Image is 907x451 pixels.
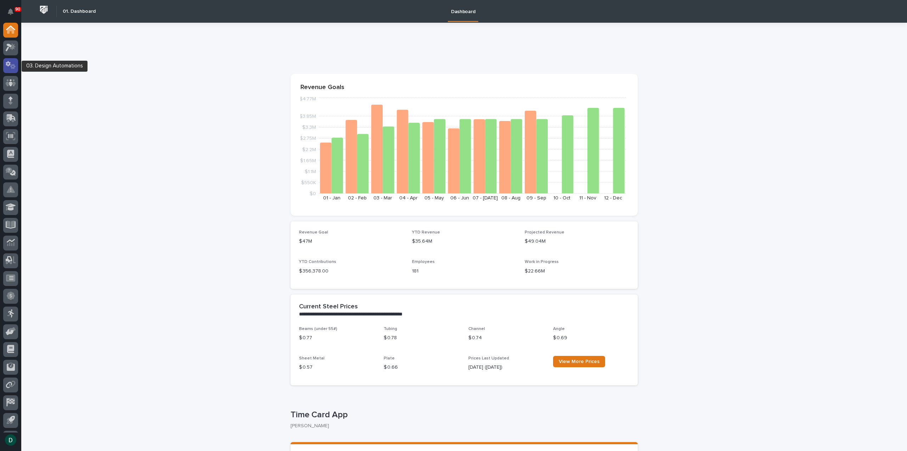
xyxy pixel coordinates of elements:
[9,9,18,20] div: Notifications90
[468,356,509,361] span: Prices Last Updated
[16,7,20,12] p: 90
[299,334,375,342] p: $ 0.77
[299,356,325,361] span: Sheet Metal
[553,334,629,342] p: $ 0.69
[450,196,469,200] text: 06 - Jun
[525,230,564,235] span: Projected Revenue
[299,268,404,275] p: $ 356,378.00
[299,260,336,264] span: YTD Contributions
[384,364,460,371] p: $ 0.66
[291,410,635,420] p: Time Card App
[384,356,395,361] span: Plate
[468,364,545,371] p: [DATE] ([DATE])
[291,423,632,429] p: [PERSON_NAME]
[501,196,520,200] text: 08 - Aug
[299,364,375,371] p: $ 0.57
[424,196,444,200] text: 05 - May
[468,327,485,331] span: Channel
[525,260,559,264] span: Work in Progress
[3,433,18,447] button: users-avatar
[299,97,316,101] tspan: $4.77M
[473,196,498,200] text: 07 - [DATE]
[300,158,316,163] tspan: $1.65M
[553,327,565,331] span: Angle
[302,125,316,130] tspan: $3.3M
[348,196,367,200] text: 02 - Feb
[525,238,629,245] p: $49.04M
[299,303,358,311] h2: Current Steel Prices
[300,84,628,92] p: Revenue Goals
[525,268,629,275] p: $22.66M
[526,196,546,200] text: 09 - Sep
[300,136,316,141] tspan: $2.75M
[3,4,18,19] button: Notifications
[323,196,340,200] text: 01 - Jan
[553,356,605,367] a: View More Prices
[579,196,596,200] text: 11 - Nov
[63,9,96,15] h2: 01. Dashboard
[305,169,316,174] tspan: $1.1M
[299,230,328,235] span: Revenue Goal
[301,180,316,185] tspan: $550K
[299,327,337,331] span: Beams (under 55#)
[399,196,418,200] text: 04 - Apr
[559,359,599,364] span: View More Prices
[553,196,570,200] text: 10 - Oct
[299,114,316,119] tspan: $3.85M
[37,3,50,16] img: Workspace Logo
[384,334,460,342] p: $ 0.78
[412,268,517,275] p: 181
[302,147,316,152] tspan: $2.2M
[412,238,517,245] p: $35.64M
[468,334,545,342] p: $ 0.74
[373,196,392,200] text: 03 - Mar
[604,196,622,200] text: 12 - Dec
[412,260,435,264] span: Employees
[412,230,440,235] span: YTD Revenue
[310,191,316,196] tspan: $0
[299,238,404,245] p: $47M
[384,327,397,331] span: Tubing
